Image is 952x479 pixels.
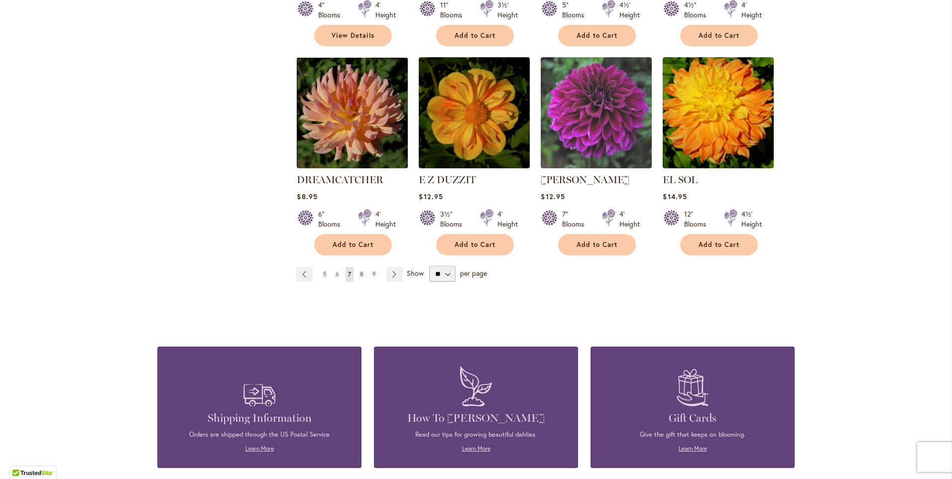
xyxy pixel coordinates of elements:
[605,430,780,439] p: Give the gift that keeps on blooming.
[419,57,530,168] img: E Z DUZZIT
[297,57,408,168] img: Dreamcatcher
[419,174,476,186] a: E Z DUZZIT
[462,445,490,452] a: Learn More
[318,209,346,229] div: 6" Blooms
[375,209,396,229] div: 4' Height
[679,445,707,452] a: Learn More
[541,174,629,186] a: [PERSON_NAME]
[684,209,712,229] div: 12" Blooms
[455,240,495,249] span: Add to Cart
[348,270,351,278] span: 7
[314,25,392,46] a: View Details
[7,444,35,472] iframe: Launch Accessibility Center
[558,25,636,46] button: Add to Cart
[297,192,317,201] span: $8.95
[562,209,590,229] div: 7" Blooms
[419,161,530,170] a: E Z DUZZIT
[577,31,617,40] span: Add to Cart
[372,270,376,278] span: 9
[440,209,468,229] div: 3½" Blooms
[663,192,687,201] span: $14.95
[323,270,327,278] span: 5
[436,25,514,46] button: Add to Cart
[297,174,383,186] a: DREAMCATCHER
[297,161,408,170] a: Dreamcatcher
[389,430,563,439] p: Read our tips for growing beautiful dahlias.
[357,267,366,282] a: 8
[419,192,443,201] span: $12.95
[680,234,758,255] button: Add to Cart
[541,161,652,170] a: Einstein
[663,161,774,170] a: EL SOL
[455,31,495,40] span: Add to Cart
[497,209,518,229] div: 4' Height
[663,57,774,168] img: EL SOL
[172,430,347,439] p: Orders are shipped through the US Postal Service
[436,234,514,255] button: Add to Cart
[321,267,329,282] a: 5
[619,209,640,229] div: 4' Height
[541,57,652,168] img: Einstein
[360,270,363,278] span: 8
[407,268,424,278] span: Show
[245,445,274,452] a: Learn More
[172,411,347,425] h4: Shipping Information
[680,25,758,46] button: Add to Cart
[332,31,374,40] span: View Details
[699,240,739,249] span: Add to Cart
[333,267,342,282] a: 6
[370,267,378,282] a: 9
[389,411,563,425] h4: How To [PERSON_NAME]
[741,209,762,229] div: 4½' Height
[663,174,698,186] a: EL SOL
[541,192,565,201] span: $12.95
[336,270,339,278] span: 6
[699,31,739,40] span: Add to Cart
[333,240,373,249] span: Add to Cart
[460,268,487,278] span: per page
[314,234,392,255] button: Add to Cart
[577,240,617,249] span: Add to Cart
[558,234,636,255] button: Add to Cart
[605,411,780,425] h4: Gift Cards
